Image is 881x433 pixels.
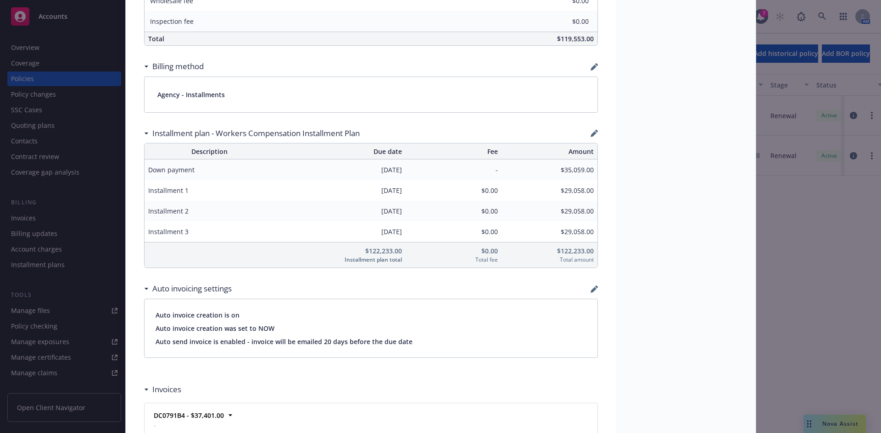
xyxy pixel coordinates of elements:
[505,246,594,256] span: $122,233.00
[279,246,402,256] span: $122,233.00
[557,34,594,43] span: $119,553.00
[144,283,232,295] div: Auto invoicing settings
[144,384,181,395] div: Invoices
[156,337,586,346] span: Auto send invoice is enabled - invoice will be emailed 20 days before the due date
[409,246,498,256] span: $0.00
[409,206,498,216] span: $0.00
[505,165,594,175] span: $35,059.00
[148,165,272,175] span: Down payment
[409,256,498,264] span: Total fee
[148,206,272,216] span: Installment 2
[148,227,272,236] span: Installment 3
[279,256,402,264] span: Installment plan total
[156,310,586,320] span: Auto invoice creation is on
[148,186,272,195] span: Installment 1
[505,206,594,216] span: $29,058.00
[154,420,257,430] span: -
[152,60,204,72] h3: Billing method
[505,186,594,195] span: $29,058.00
[144,60,204,72] div: Billing method
[505,256,594,264] span: Total amount
[150,17,194,26] span: Inspection fee
[152,384,181,395] h3: Invoices
[156,323,586,333] span: Auto invoice creation was set to NOW
[279,147,402,156] span: Due date
[279,227,402,236] span: [DATE]
[148,34,164,43] span: Total
[145,77,597,112] div: Agency - Installments
[148,147,272,156] span: Description
[152,127,360,139] h3: Installment plan - Workers Compensation Installment Plan
[144,127,360,139] div: Installment plan - Workers Compensation Installment Plan
[409,147,498,156] span: Fee
[154,411,224,420] strong: DC0791B4 - $37,401.00
[279,206,402,216] span: [DATE]
[409,227,498,236] span: $0.00
[152,283,232,295] h3: Auto invoicing settings
[535,15,594,28] input: 0.00
[505,227,594,236] span: $29,058.00
[409,186,498,195] span: $0.00
[279,165,402,175] span: [DATE]
[409,165,498,175] span: -
[279,186,402,195] span: [DATE]
[505,147,594,156] span: Amount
